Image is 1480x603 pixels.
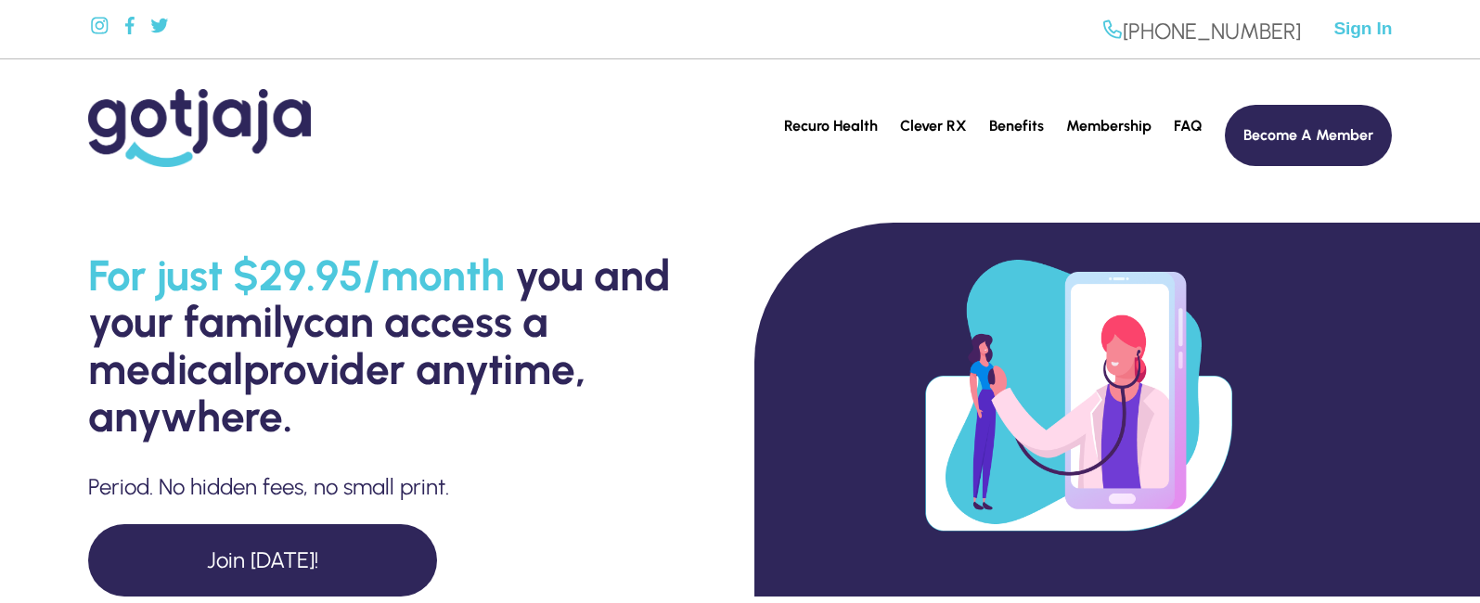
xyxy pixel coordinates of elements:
a: Sign In [1333,18,1392,40]
span: For just $29.95/month [88,250,505,301]
a: Join [DATE]! [88,524,437,597]
img: GotJaJa [913,223,1232,597]
h1: you and your family can access a medical provider anytime, anywhere. [88,252,727,440]
a: Recuro Health [784,117,878,135]
a: Clever RX [900,117,967,135]
img: phone [1103,19,1123,39]
p: Period. No hidden fees, no small print. [88,469,727,505]
a: Membership [1066,117,1152,135]
a: Become A Member [1225,105,1392,166]
a: Benefits [989,117,1044,135]
img: logo-gotjaja [88,89,311,167]
a: phone[PHONE_NUMBER] [1103,18,1301,45]
a: FAQ [1174,117,1203,135]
